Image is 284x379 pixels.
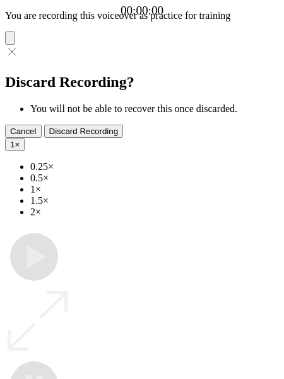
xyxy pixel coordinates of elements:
li: You will not be able to recover this once discarded. [30,103,279,115]
h2: Discard Recording? [5,74,279,91]
li: 0.25× [30,161,279,173]
span: 1 [10,140,15,149]
button: Discard Recording [44,125,124,138]
li: 1.5× [30,195,279,206]
a: 00:00:00 [121,4,163,18]
li: 1× [30,184,279,195]
p: You are recording this voiceover as practice for training [5,10,279,21]
button: Cancel [5,125,42,138]
li: 2× [30,206,279,218]
button: 1× [5,138,25,151]
li: 0.5× [30,173,279,184]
